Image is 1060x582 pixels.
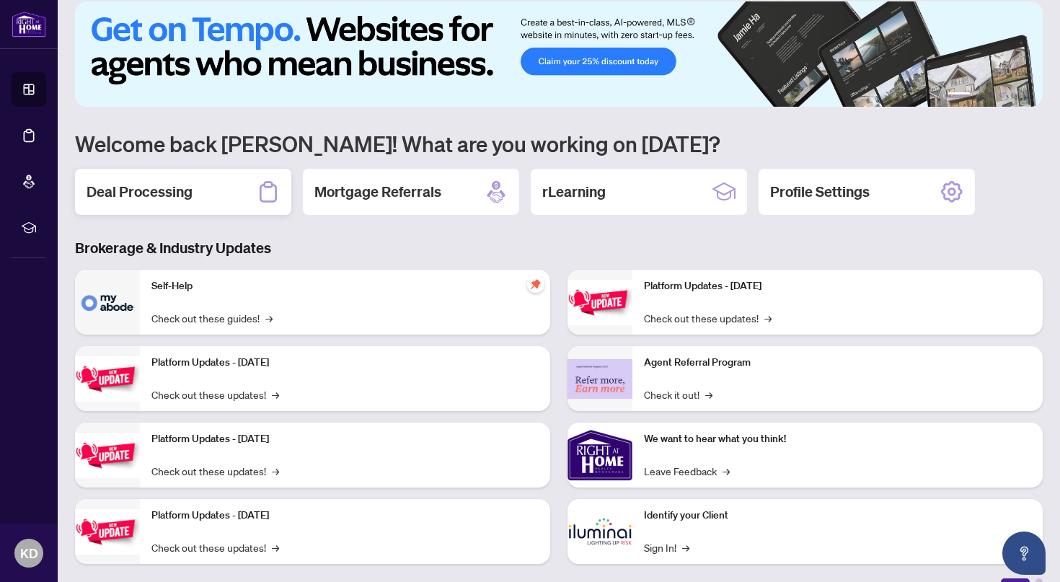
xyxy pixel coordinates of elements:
img: Platform Updates - September 16, 2025 [75,356,140,402]
button: 1 [948,92,971,98]
img: Self-Help [75,270,140,335]
p: Agent Referral Program [644,355,1031,371]
p: Identify your Client [644,508,1031,524]
a: Check it out!→ [644,387,712,402]
span: → [272,387,279,402]
p: Platform Updates - [DATE] [644,278,1031,294]
img: Identify your Client [567,499,632,564]
a: Check out these guides!→ [151,310,273,326]
span: → [723,463,730,479]
h2: Mortgage Referrals [314,182,441,202]
h1: Welcome back [PERSON_NAME]! What are you working on [DATE]? [75,130,1043,157]
img: Platform Updates - June 23, 2025 [567,280,632,325]
p: Platform Updates - [DATE] [151,355,539,371]
span: → [272,539,279,555]
img: Agent Referral Program [567,359,632,399]
button: 2 [976,92,982,98]
img: We want to hear what you think! [567,423,632,488]
a: Sign In!→ [644,539,689,555]
button: Open asap [1002,532,1046,575]
a: Leave Feedback→ [644,463,730,479]
a: Check out these updates!→ [151,539,279,555]
span: → [682,539,689,555]
a: Check out these updates!→ [151,463,279,479]
a: Check out these updates!→ [644,310,772,326]
p: Platform Updates - [DATE] [151,431,539,447]
img: Platform Updates - July 8, 2025 [75,509,140,555]
span: → [705,387,712,402]
p: We want to hear what you think! [644,431,1031,447]
span: → [272,463,279,479]
h2: Profile Settings [770,182,870,202]
span: pushpin [527,275,544,293]
h2: rLearning [542,182,606,202]
a: Check out these updates!→ [151,387,279,402]
span: → [764,310,772,326]
span: → [265,310,273,326]
button: 5 [1011,92,1017,98]
img: Slide 0 [75,1,1043,107]
button: 4 [999,92,1005,98]
img: Platform Updates - July 21, 2025 [75,433,140,478]
span: KD [20,543,38,563]
h3: Brokerage & Industry Updates [75,238,1043,258]
button: 6 [1023,92,1028,98]
p: Self-Help [151,278,539,294]
h2: Deal Processing [87,182,193,202]
img: logo [12,11,46,38]
p: Platform Updates - [DATE] [151,508,539,524]
button: 3 [988,92,994,98]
